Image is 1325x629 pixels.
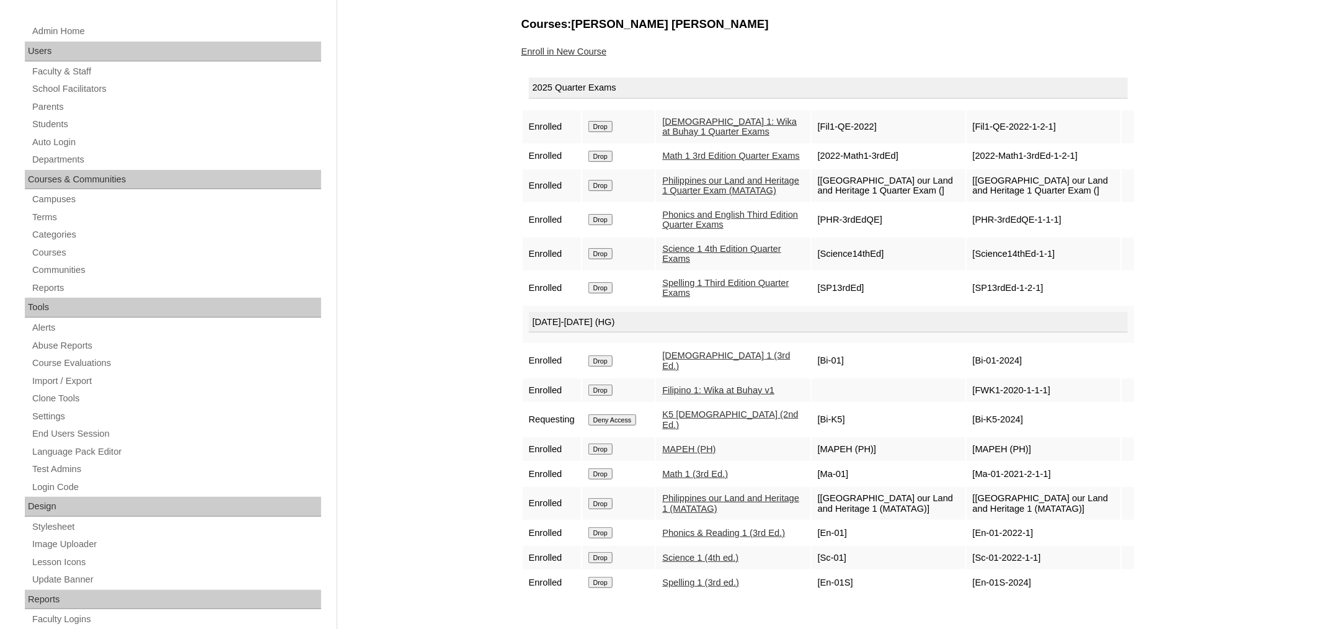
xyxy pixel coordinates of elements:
td: Enrolled [523,521,581,545]
div: Reports [25,590,321,610]
td: [[GEOGRAPHIC_DATA] our Land and Heritage 1 (MATATAG)] [812,487,965,520]
td: [SP13rdEd] [812,272,965,305]
a: Clone Tools [31,391,321,406]
a: Import / Export [31,373,321,389]
td: [[GEOGRAPHIC_DATA] our Land and Heritage 1 Quarter Exam (] [967,169,1120,202]
td: Enrolled [523,145,581,168]
a: Update Banner [31,572,321,587]
div: Tools [25,298,321,318]
td: [Bi-01-2024] [967,344,1120,377]
a: Reports [31,280,321,296]
a: Communities [31,262,321,278]
a: Course Evaluations [31,355,321,371]
a: Faculty Logins [31,612,321,627]
a: [DEMOGRAPHIC_DATA] 1: Wika at Buhay 1 Quarter Exams [662,117,797,137]
td: Enrolled [523,203,581,236]
input: Drop [588,498,613,509]
a: Lesson Icons [31,555,321,570]
a: Math 1 3rd Edition Quarter Exams [662,151,800,161]
input: Drop [588,121,613,132]
td: [PHR-3rdEdQE] [812,203,965,236]
a: [DEMOGRAPHIC_DATA] 1 (3rd Ed.) [662,350,790,371]
a: Phonics & Reading 1 (3rd Ed.) [662,528,785,538]
input: Drop [588,248,613,259]
a: Enroll in New Course [521,47,607,56]
td: [Science14thEd-1-1] [967,238,1120,270]
a: Admin Home [31,24,321,39]
td: [Fil1-QE-2022-1-2-1] [967,110,1120,143]
a: Phonics and English Third Edition Quarter Exams [662,210,798,230]
td: Enrolled [523,462,581,486]
a: Philippines our Land and Heritage 1 Quarter Exam (MATATAG) [662,176,799,196]
td: [2022-Math1-3rdEd] [812,145,965,168]
a: Spelling 1 (3rd ed.) [662,578,739,587]
td: [En-01S-2024] [967,571,1120,594]
td: [Science14thEd] [812,238,965,270]
td: [2022-Math1-3rdEd-1-2-1] [967,145,1120,168]
a: Settings [31,409,321,424]
td: Enrolled [523,272,581,305]
td: [Bi-K5] [812,403,965,436]
a: Stylesheet [31,519,321,535]
td: [[GEOGRAPHIC_DATA] our Land and Heritage 1 Quarter Exam (] [812,169,965,202]
a: Categories [31,227,321,243]
input: Drop [588,385,613,396]
a: Spelling 1 Third Edition Quarter Exams [662,278,789,298]
td: [FWK1-2020-1-1-1] [967,378,1120,402]
a: Filipino 1: Wika at Buhay v1 [662,385,774,395]
a: End Users Session [31,426,321,442]
a: Math 1 (3rd Ed.) [662,469,728,479]
input: Drop [588,527,613,538]
td: [Ma-01] [812,462,965,486]
input: Drop [588,151,613,162]
a: Campuses [31,192,321,207]
td: Enrolled [523,238,581,270]
input: Drop [588,444,613,455]
td: [Ma-01-2021-2-1-1] [967,462,1120,486]
div: 2025 Quarter Exams [529,78,1128,99]
td: [SP13rdEd-1-2-1] [967,272,1120,305]
a: Login Code [31,480,321,495]
td: Enrolled [523,487,581,520]
td: Enrolled [523,571,581,594]
a: Philippines our Land and Heritage 1 (MATATAG) [662,493,799,514]
input: Drop [588,180,613,191]
a: Students [31,117,321,132]
a: Abuse Reports [31,338,321,354]
td: [PHR-3rdEdQE-1-1-1] [967,203,1120,236]
div: Users [25,42,321,61]
a: K5 [DEMOGRAPHIC_DATA] (2nd Ed.) [662,409,798,430]
td: Enrolled [523,169,581,202]
input: Drop [588,282,613,293]
h3: Courses:[PERSON_NAME] [PERSON_NAME] [521,16,1135,32]
input: Drop [588,355,613,367]
a: MAPEH (PH) [662,444,716,454]
a: Test Admins [31,462,321,477]
td: [En-01] [812,521,965,545]
a: Science 1 (4th ed.) [662,553,738,563]
td: [MAPEH (PH)] [967,437,1120,461]
td: [En-01-2022-1] [967,521,1120,545]
td: Enrolled [523,378,581,402]
td: [En-01S] [812,571,965,594]
div: [DATE]-[DATE] (HG) [529,312,1128,333]
div: Courses & Communities [25,170,321,190]
td: [Bi-K5-2024] [967,403,1120,436]
a: Terms [31,210,321,225]
a: Image Uploader [31,537,321,552]
a: Courses [31,245,321,261]
td: [MAPEH (PH)] [812,437,965,461]
td: [Sc-01-2022-1-1] [967,546,1120,569]
a: Auto Login [31,135,321,150]
input: Drop [588,468,613,480]
a: Departments [31,152,321,167]
td: [Fil1-QE-2022] [812,110,965,143]
div: Design [25,497,321,517]
input: Drop [588,552,613,563]
td: [Bi-01] [812,344,965,377]
a: Alerts [31,320,321,336]
td: Enrolled [523,110,581,143]
a: Parents [31,99,321,115]
td: [[GEOGRAPHIC_DATA] our Land and Heritage 1 (MATATAG)] [967,487,1120,520]
input: Drop [588,214,613,225]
